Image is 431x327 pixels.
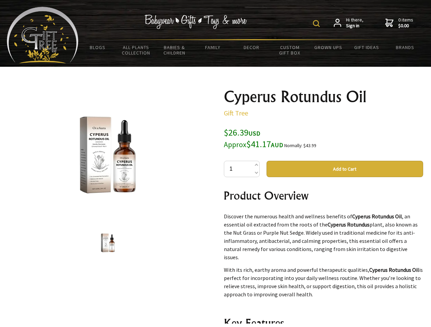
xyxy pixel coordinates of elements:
[224,212,423,261] p: Discover the numerous health and wellness benefits of , an essential oil extracted from the roots...
[309,40,347,54] a: Grown Ups
[224,89,423,105] h1: Cyperus Rotundus Oil
[78,40,117,54] a: BLOGS
[117,40,156,60] a: All Plants Collection
[385,17,413,29] a: 0 items$0.00
[346,17,363,29] span: Hi there,
[328,221,370,228] strong: Cyperus Rotundus
[248,129,260,137] span: USD
[313,20,320,27] img: product search
[232,40,271,54] a: Decor
[386,40,425,54] a: Brands
[369,266,419,273] strong: Cyperus Rotundus Oil
[271,141,283,149] span: AUD
[224,127,283,150] span: $26.39 $41.17
[271,40,309,60] a: Custom Gift Box
[346,23,363,29] strong: Sign in
[347,40,386,54] a: Gift Ideas
[334,17,363,29] a: Hi there,Sign in
[145,15,247,29] img: Babywear - Gifts - Toys & more
[224,187,423,204] h2: Product Overview
[224,266,423,298] p: With its rich, earthy aroma and powerful therapeutic qualities, is perfect for incorporating into...
[55,102,161,208] img: Cyperus Rotundus Oil
[267,161,423,177] button: Add to Cart
[398,23,413,29] strong: $0.00
[284,143,316,149] small: Normally: $43.99
[352,213,402,220] strong: Cyperus Rotundus Oil
[7,7,78,63] img: Babyware - Gifts - Toys and more...
[224,109,248,117] a: Gift Tree
[398,17,413,29] span: 0 items
[155,40,194,60] a: Babies & Children
[194,40,232,54] a: Family
[224,140,246,149] small: Approx
[95,230,121,256] img: Cyperus Rotundus Oil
